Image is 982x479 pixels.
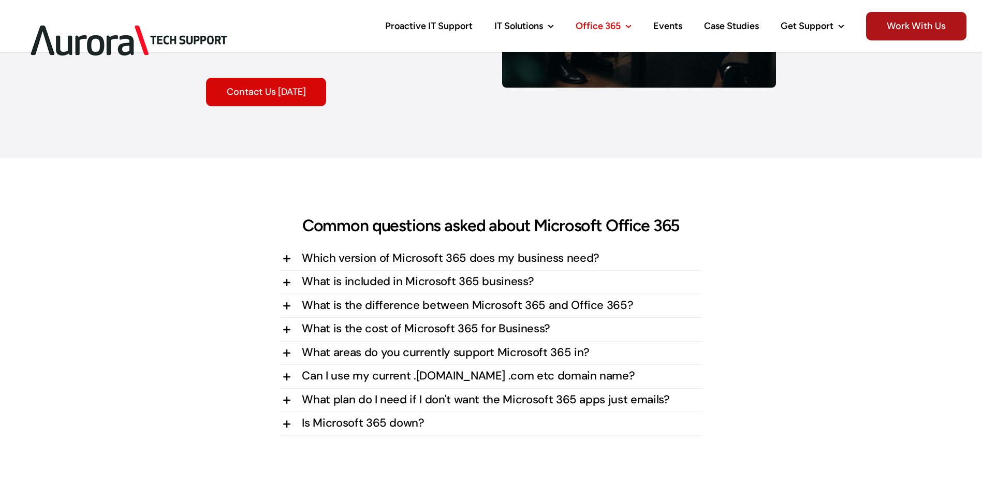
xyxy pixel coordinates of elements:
[280,318,701,341] a: What is the cost of Microsoft 365 for Business?
[866,12,966,40] span: Work With Us
[302,276,534,287] span: What is included in Microsoft 365 business?
[280,389,701,412] a: What plan do I need if I don't want the Microsoft 365 apps just emails?
[302,347,589,358] span: What areas do you currently support Microsoft 365 in?
[385,21,473,31] span: Proactive IT Support
[302,323,550,334] span: What is the cost of Microsoft 365 for Business?
[280,271,701,293] a: What is included in Microsoft 365 business?
[280,247,701,270] a: Which version of Microsoft 365 does my business need?
[576,21,621,31] span: Office 365
[280,216,701,235] h2: Common questions asked about Microsoft Office 365
[280,412,701,435] a: Is Microsoft 365 down?
[280,342,701,364] a: What areas do you currently support Microsoft 365 in?
[16,8,243,73] img: Aurora Tech Support Logo
[653,21,682,31] span: Events
[227,87,305,97] span: Contact Us [DATE]
[302,394,669,405] span: What plan do I need if I don't want the Microsoft 365 apps just emails?
[704,21,759,31] span: Case Studies
[781,21,833,31] span: Get Support
[206,78,326,106] a: Contact Us [DATE]
[302,252,599,264] span: Which version of Microsoft 365 does my business need?
[494,21,543,31] span: IT Solutions
[302,417,424,429] span: Is Microsoft 365 down?
[302,370,635,382] span: Can I use my current .[DOMAIN_NAME] .com etc domain name?
[280,294,701,317] a: What is the difference between Microsoft 365 and Office 365?
[302,300,633,311] span: What is the difference between Microsoft 365 and Office 365?
[280,365,701,388] a: Can I use my current .[DOMAIN_NAME] .com etc domain name?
